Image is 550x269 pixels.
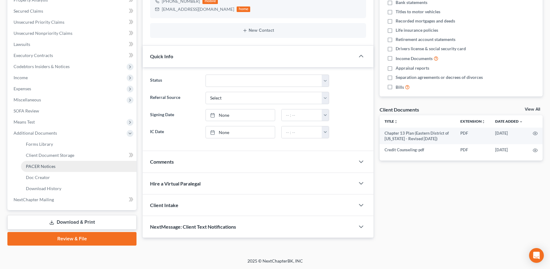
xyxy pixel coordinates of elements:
[14,31,72,36] span: Unsecured Nonpriority Claims
[26,153,74,158] span: Client Document Storage
[26,175,50,180] span: Doc Creator
[519,120,523,124] i: expand_more
[14,75,28,80] span: Income
[14,86,31,91] span: Expenses
[14,64,70,69] span: Codebtors Insiders & Notices
[9,39,136,50] a: Lawsuits
[14,197,54,202] span: NextChapter Mailing
[9,17,136,28] a: Unsecured Priority Claims
[14,97,41,102] span: Miscellaneous
[14,8,43,14] span: Secured Claims
[162,6,234,12] div: [EMAIL_ADDRESS][DOMAIN_NAME]
[7,232,136,246] a: Review & File
[26,141,53,147] span: Forms Library
[396,27,438,33] span: Life insurance policies
[396,55,433,62] span: Income Documents
[9,6,136,17] a: Secured Claims
[21,150,136,161] a: Client Document Storage
[9,194,136,205] a: NextChapter Mailing
[385,119,398,124] a: Titleunfold_more
[206,109,275,121] a: None
[490,144,528,155] td: [DATE]
[7,215,136,230] a: Download & Print
[9,28,136,39] a: Unsecured Nonpriority Claims
[380,128,455,145] td: Chapter 13 Plan (Eastern District of [US_STATE] - Revised [DATE])
[26,164,55,169] span: PACER Notices
[380,144,455,155] td: Credit Counseling-pdf
[150,202,178,208] span: Client Intake
[155,28,361,33] button: New Contact
[14,19,64,25] span: Unsecured Priority Claims
[396,9,440,15] span: Titles to motor vehicles
[150,181,201,186] span: Hire a Virtual Paralegal
[14,42,30,47] span: Lawsuits
[495,119,523,124] a: Date Added expand_more
[525,107,540,112] a: View All
[529,248,544,263] div: Open Intercom Messenger
[14,130,57,136] span: Additional Documents
[396,74,483,80] span: Separation agreements or decrees of divorces
[21,139,136,150] a: Forms Library
[396,84,404,90] span: Bills
[100,258,451,269] div: 2025 © NextChapterBK, INC
[21,172,136,183] a: Doc Creator
[206,126,275,138] a: None
[147,92,202,104] label: Referral Source
[147,126,202,138] label: IC Date
[150,53,173,59] span: Quick Info
[237,6,250,12] div: home
[396,18,455,24] span: Recorded mortgages and deeds
[147,109,202,121] label: Signing Date
[394,120,398,124] i: unfold_more
[490,128,528,145] td: [DATE]
[9,105,136,116] a: SOFA Review
[14,108,39,113] span: SOFA Review
[396,46,466,52] span: Drivers license & social security card
[282,109,322,121] input: -- : --
[9,50,136,61] a: Executory Contracts
[380,106,419,113] div: Client Documents
[21,183,136,194] a: Download History
[150,159,174,165] span: Comments
[282,126,322,138] input: -- : --
[482,120,485,124] i: unfold_more
[147,75,202,87] label: Status
[455,144,490,155] td: PDF
[460,119,485,124] a: Extensionunfold_more
[455,128,490,145] td: PDF
[396,36,455,43] span: Retirement account statements
[14,53,53,58] span: Executory Contracts
[21,161,136,172] a: PACER Notices
[396,65,429,71] span: Appraisal reports
[26,186,61,191] span: Download History
[14,119,35,124] span: Means Test
[150,224,236,230] span: NextMessage: Client Text Notifications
